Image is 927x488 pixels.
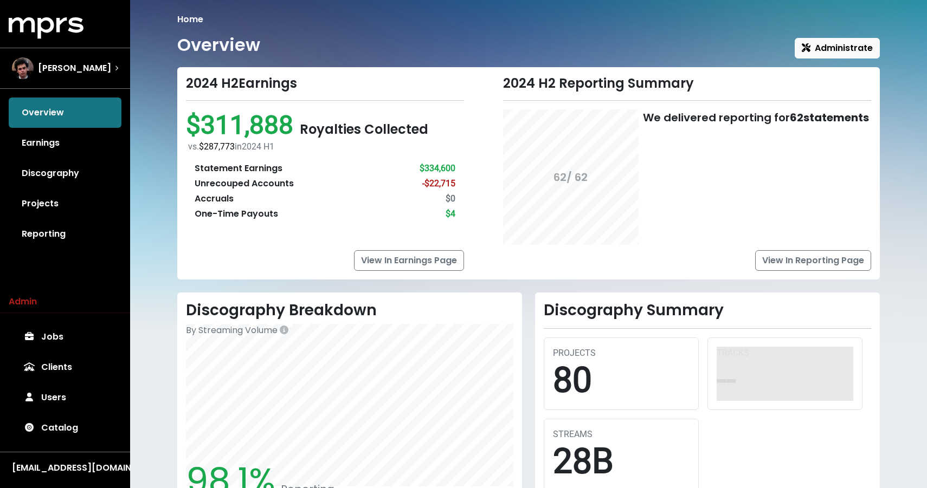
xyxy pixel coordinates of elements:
div: Statement Earnings [195,162,282,175]
div: $334,600 [420,162,455,175]
a: mprs logo [9,21,83,34]
button: [EMAIL_ADDRESS][DOMAIN_NAME] [9,461,121,475]
span: $311,888 [186,109,300,140]
div: One-Time Payouts [195,207,278,220]
nav: breadcrumb [177,13,880,26]
div: 2024 H2 Reporting Summary [503,76,871,92]
a: Reporting [9,219,121,249]
div: 80 [553,360,690,401]
a: Clients [9,352,121,382]
span: Administrate [802,42,873,54]
img: The selected account / producer [12,57,34,79]
div: PROJECTS [553,347,690,360]
b: 62 statements [790,110,869,125]
a: View In Reporting Page [755,250,871,271]
a: Earnings [9,128,121,158]
h2: Discography Breakdown [186,301,513,320]
span: By Streaming Volume [186,324,278,336]
h1: Overview [177,35,260,55]
a: Catalog [9,413,121,443]
a: Projects [9,188,121,219]
div: [EMAIL_ADDRESS][DOMAIN_NAME] [12,461,118,474]
span: Royalties Collected [300,120,428,138]
div: We delivered reporting for [643,109,869,126]
div: 2024 H2 Earnings [186,76,464,92]
div: Accruals [195,192,234,205]
div: 28B [553,441,690,483]
span: $287,773 [199,141,235,152]
li: Home [177,13,203,26]
div: STREAMS [553,428,690,441]
a: Jobs [9,322,121,352]
div: $0 [446,192,455,205]
button: Administrate [795,38,880,58]
h2: Discography Summary [544,301,871,320]
a: View In Earnings Page [354,250,464,271]
div: Unrecouped Accounts [195,177,294,190]
span: [PERSON_NAME] [38,62,111,75]
div: -$22,715 [422,177,455,190]
div: vs. in 2024 H1 [188,140,464,153]
div: $4 [446,207,455,220]
a: Discography [9,158,121,188]
a: Users [9,382,121,413]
